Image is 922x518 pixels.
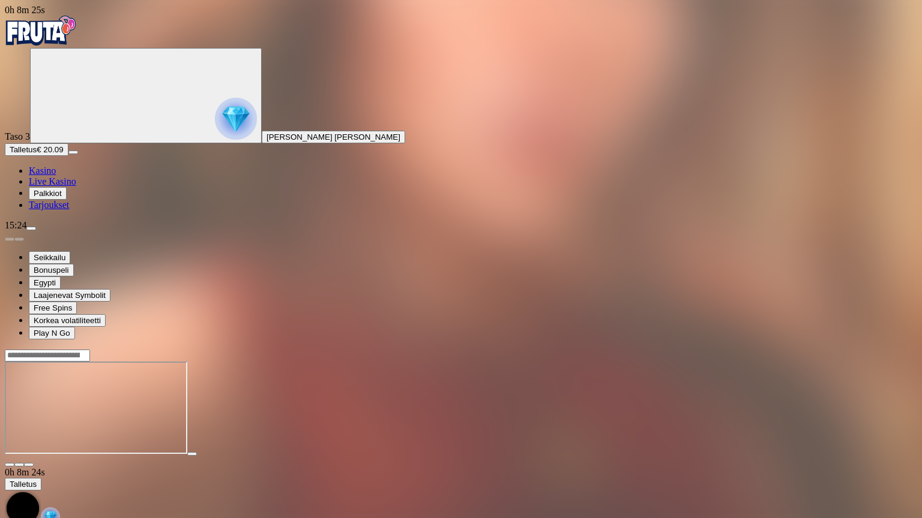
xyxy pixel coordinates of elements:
[30,48,262,143] button: reward progress
[24,463,34,466] button: fullscreen-exit icon
[267,132,400,141] span: [PERSON_NAME] [PERSON_NAME]
[29,264,74,276] button: Bonuspeli
[29,200,69,210] a: Tarjoukset
[34,316,101,325] span: Korkea volatiliteetti
[34,329,70,338] span: Play N Go
[29,176,76,186] a: Live Kasino
[29,314,106,327] button: Korkea volatiliteetti
[5,350,90,362] input: Search
[5,220,26,230] span: 15:24
[262,131,405,143] button: [PERSON_NAME] [PERSON_NAME]
[26,227,36,230] button: menu
[5,16,917,210] nav: Primary
[10,145,37,154] span: Talletus
[34,266,69,275] span: Bonuspeli
[68,150,78,154] button: menu
[5,478,41,490] button: Talletus
[29,327,75,339] button: Play N Go
[29,302,77,314] button: Free Spins
[187,452,197,456] button: play icon
[5,5,45,15] span: user session time
[29,289,110,302] button: Laajenevat Symbolit
[34,189,62,198] span: Palkkiot
[5,131,30,141] span: Taso 3
[5,467,45,477] span: user session time
[14,463,24,466] button: chevron-down icon
[5,237,14,241] button: prev slide
[34,291,106,300] span: Laajenevat Symbolit
[5,143,68,156] button: Talletusplus icon€ 20.09
[29,187,67,200] button: Palkkiot
[29,165,56,176] a: Kasino
[29,251,70,264] button: Seikkailu
[5,165,917,210] nav: Main menu
[5,37,77,47] a: Fruta
[5,362,187,454] iframe: Cat Wilde And the Doom of Dead
[215,98,257,140] img: reward progress
[5,463,14,466] button: close icon
[34,253,65,262] span: Seikkailu
[14,237,24,241] button: next slide
[34,303,72,312] span: Free Spins
[29,276,61,289] button: Egypti
[5,16,77,46] img: Fruta
[10,480,37,489] span: Talletus
[37,145,63,154] span: € 20.09
[34,278,56,287] span: Egypti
